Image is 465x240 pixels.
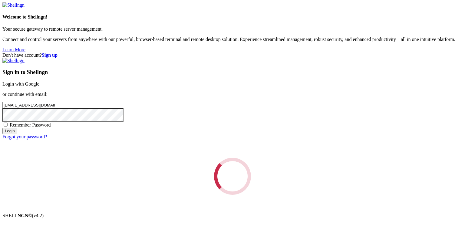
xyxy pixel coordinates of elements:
a: Learn More [2,47,25,52]
span: SHELL © [2,213,44,218]
p: Connect and control your servers from anywhere with our powerful, browser-based terminal and remo... [2,37,463,42]
a: Forgot your password? [2,134,47,139]
a: Login with Google [2,81,39,86]
div: Don't have account? [2,52,463,58]
input: Login [2,128,17,134]
span: 4.2.0 [32,213,44,218]
a: Sign up [42,52,58,58]
input: Email address [2,102,56,108]
div: Loading... [209,153,255,199]
img: Shellngn [2,58,25,63]
img: Shellngn [2,2,25,8]
input: Remember Password [4,123,8,127]
p: or continue with email: [2,92,463,97]
h4: Welcome to Shellngn! [2,14,463,20]
p: Your secure gateway to remote server management. [2,26,463,32]
span: Remember Password [10,122,51,127]
b: NGN [18,213,28,218]
h3: Sign in to Shellngn [2,69,463,76]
